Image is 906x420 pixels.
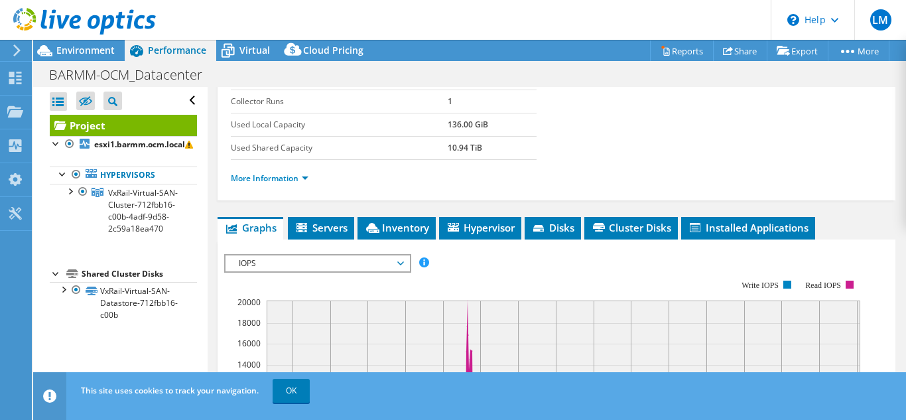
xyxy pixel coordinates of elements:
b: esxi1.barmm.ocm.local [94,139,185,150]
a: Share [713,40,767,61]
label: Used Local Capacity [231,118,447,131]
span: VxRail-Virtual-SAN-Cluster-712fbb16-c00b-4adf-9d58-2c59a18ea470 [108,187,178,234]
span: Environment [56,44,115,56]
span: LM [870,9,891,31]
span: Servers [294,221,348,234]
svg: \n [787,14,799,26]
text: 18000 [237,317,261,328]
span: Inventory [364,221,429,234]
text: Read IOPS [806,281,842,290]
b: 10.94 TiB [448,142,482,153]
a: Export [767,40,828,61]
a: Hypervisors [50,167,197,184]
text: Write IOPS [742,281,779,290]
span: Cluster Disks [591,221,671,234]
a: More [828,40,889,61]
span: Graphs [224,221,277,234]
span: Performance [148,44,206,56]
text: 16000 [237,338,261,349]
div: Shared Cluster Disks [82,266,197,282]
label: Used Shared Capacity [231,141,447,155]
text: 20000 [237,297,261,308]
b: 136.00 GiB [448,119,488,130]
span: Disks [531,221,574,234]
h1: BARMM-OCM_Datacenter [43,68,223,82]
span: This site uses cookies to track your navigation. [81,385,259,396]
a: More Information [231,173,308,184]
a: VxRail-Virtual-SAN-Cluster-712fbb16-c00b-4adf-9d58-2c59a18ea470 [50,184,197,237]
span: Installed Applications [688,221,809,234]
span: Virtual [239,44,270,56]
a: Reports [650,40,714,61]
label: Collector Runs [231,95,447,108]
a: VxRail-Virtual-SAN-Datastore-712fbb16-c00b [50,282,197,323]
a: OK [273,379,310,403]
span: IOPS [232,255,403,271]
a: Project [50,115,197,136]
text: 14000 [237,359,261,370]
span: Cloud Pricing [303,44,363,56]
a: esxi1.barmm.ocm.local [50,136,197,153]
b: 1 [448,96,452,107]
span: Hypervisor [446,221,515,234]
